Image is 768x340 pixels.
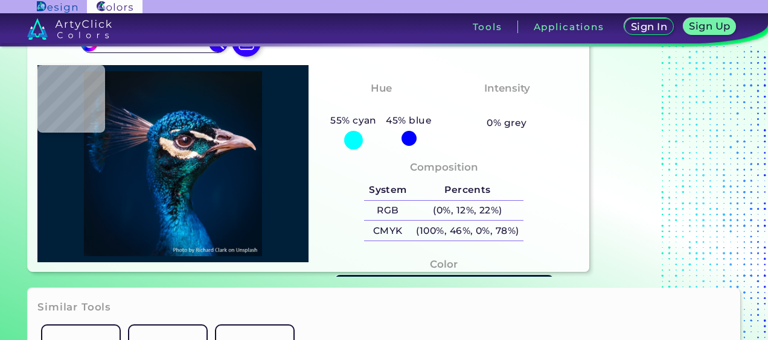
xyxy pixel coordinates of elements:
[347,99,415,113] h3: Cyan-Blue
[690,21,731,31] h5: Sign Up
[412,180,524,200] h5: Percents
[412,201,524,221] h5: (0%, 12%, 22%)
[683,18,736,35] a: Sign Up
[371,80,392,97] h4: Hue
[364,221,411,241] h5: CMYK
[382,113,437,128] h5: 45% blue
[364,201,411,221] h5: RGB
[364,180,411,200] h5: System
[430,256,458,273] h4: Color
[487,115,526,131] h5: 0% grey
[534,22,604,31] h3: Applications
[37,300,111,315] h3: Similar Tools
[473,22,502,31] h3: Tools
[412,221,524,241] h5: (100%, 46%, 0%, 78%)
[631,22,667,31] h5: Sign In
[624,18,673,35] a: Sign In
[481,99,533,113] h3: Vibrant
[27,18,112,40] img: logo_artyclick_colors_white.svg
[43,71,302,256] img: img_pavlin.jpg
[410,159,478,176] h4: Composition
[325,113,381,128] h5: 55% cyan
[37,1,77,13] img: ArtyClick Design logo
[484,80,530,97] h4: Intensity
